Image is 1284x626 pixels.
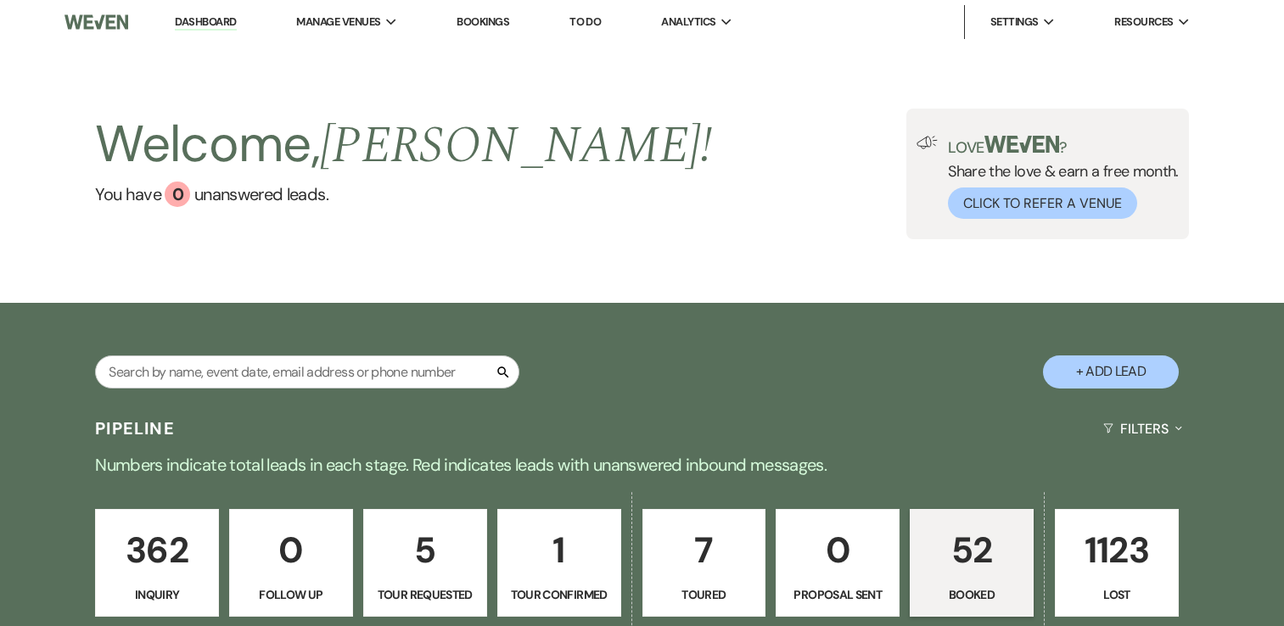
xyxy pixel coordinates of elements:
img: weven-logo-green.svg [984,136,1060,153]
span: [PERSON_NAME] ! [320,107,712,185]
h3: Pipeline [95,416,175,440]
a: To Do [569,14,601,29]
p: 7 [653,522,755,578]
span: Settings [990,14,1039,31]
button: Filters [1096,406,1189,451]
p: 1 [508,522,610,578]
a: 1123Lost [1055,509,1179,618]
a: 0Proposal Sent [776,509,900,618]
p: Inquiry [106,585,208,604]
span: Analytics [661,14,715,31]
p: Tour Confirmed [508,585,610,604]
a: You have 0 unanswered leads. [95,182,712,207]
img: loud-speaker-illustration.svg [917,136,938,149]
a: 7Toured [642,509,766,618]
p: Numbers indicate total leads in each stage. Red indicates leads with unanswered inbound messages. [31,451,1253,478]
a: 5Tour Requested [363,509,487,618]
p: 5 [374,522,476,578]
p: 362 [106,522,208,578]
div: 0 [165,182,190,207]
a: Dashboard [175,14,236,31]
a: 362Inquiry [95,509,219,618]
h2: Welcome, [95,109,712,182]
p: Follow Up [240,585,342,604]
a: 0Follow Up [229,509,353,618]
span: Resources [1114,14,1173,31]
p: 52 [921,522,1023,578]
a: 52Booked [910,509,1034,618]
p: Proposal Sent [787,585,889,604]
a: 1Tour Confirmed [497,509,621,618]
p: 0 [787,522,889,578]
input: Search by name, event date, email address or phone number [95,355,519,388]
button: + Add Lead [1043,355,1179,388]
p: 1123 [1066,522,1168,578]
p: Tour Requested [374,585,476,604]
span: Manage Venues [296,14,380,31]
p: 0 [240,522,342,578]
p: Lost [1066,585,1168,604]
p: Toured [653,585,755,604]
button: Click to Refer a Venue [948,187,1137,219]
div: Share the love & earn a free month. [938,136,1179,219]
p: Love ? [948,136,1179,155]
a: Bookings [457,14,509,29]
img: Weven Logo [64,4,128,40]
p: Booked [921,585,1023,604]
